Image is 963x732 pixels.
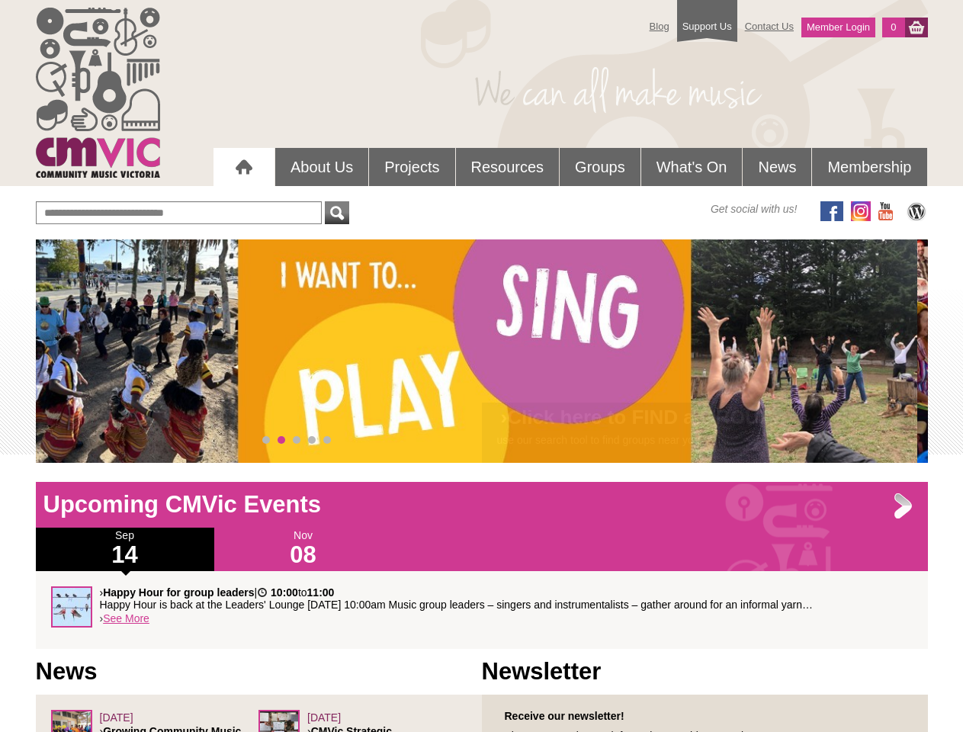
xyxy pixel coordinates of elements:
span: [DATE] [100,711,133,724]
h1: Upcoming CMVic Events [36,490,928,520]
a: Click here to FIND a GROUP… [507,406,792,429]
p: › | to Happy Hour is back at the Leaders' Lounge [DATE] 10:00am Music group leaders – singers and... [100,586,913,611]
img: Happy_Hour_sq.jpg [51,586,92,628]
a: use our search tool to find groups near you [497,434,700,446]
a: See More [103,612,149,624]
div: › [51,586,913,634]
div: Sep [36,528,214,571]
a: 0 [882,18,904,37]
h1: 14 [36,543,214,567]
a: About Us [275,148,368,186]
a: Blog [642,13,677,40]
a: Groups [560,148,640,186]
a: News [743,148,811,186]
h1: News [36,657,482,687]
strong: Happy Hour for group leaders [103,586,254,599]
img: cmvic_logo.png [36,8,160,178]
a: What's On [641,148,743,186]
strong: 11:00 [307,586,335,599]
span: [DATE] [307,711,341,724]
h1: Newsletter [482,657,928,687]
a: Contact Us [737,13,801,40]
div: Nov [214,528,393,571]
strong: 10:00 [271,586,298,599]
a: Member Login [801,18,875,37]
h1: 08 [214,543,393,567]
a: Membership [812,148,926,186]
img: icon-instagram.png [851,201,871,221]
strong: Receive our newsletter! [505,710,624,722]
a: Resources [456,148,560,186]
h2: › [497,410,913,432]
a: Projects [369,148,454,186]
span: Get social with us! [711,201,798,217]
img: CMVic Blog [905,201,928,221]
